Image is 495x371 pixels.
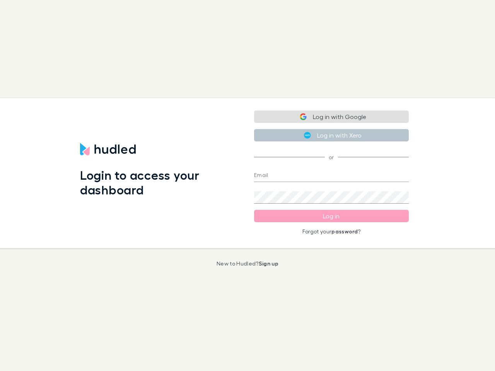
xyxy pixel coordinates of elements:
h1: Login to access your dashboard [80,168,242,197]
img: Google logo [300,113,307,120]
a: password [331,228,358,235]
p: New to Hudled? [217,260,278,267]
button: Log in [254,210,409,222]
button: Log in with Google [254,111,409,123]
p: Forgot your ? [254,228,409,235]
button: Log in with Xero [254,129,409,141]
a: Sign up [259,260,278,267]
img: Hudled's Logo [80,143,136,155]
img: Xero's logo [304,132,311,139]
